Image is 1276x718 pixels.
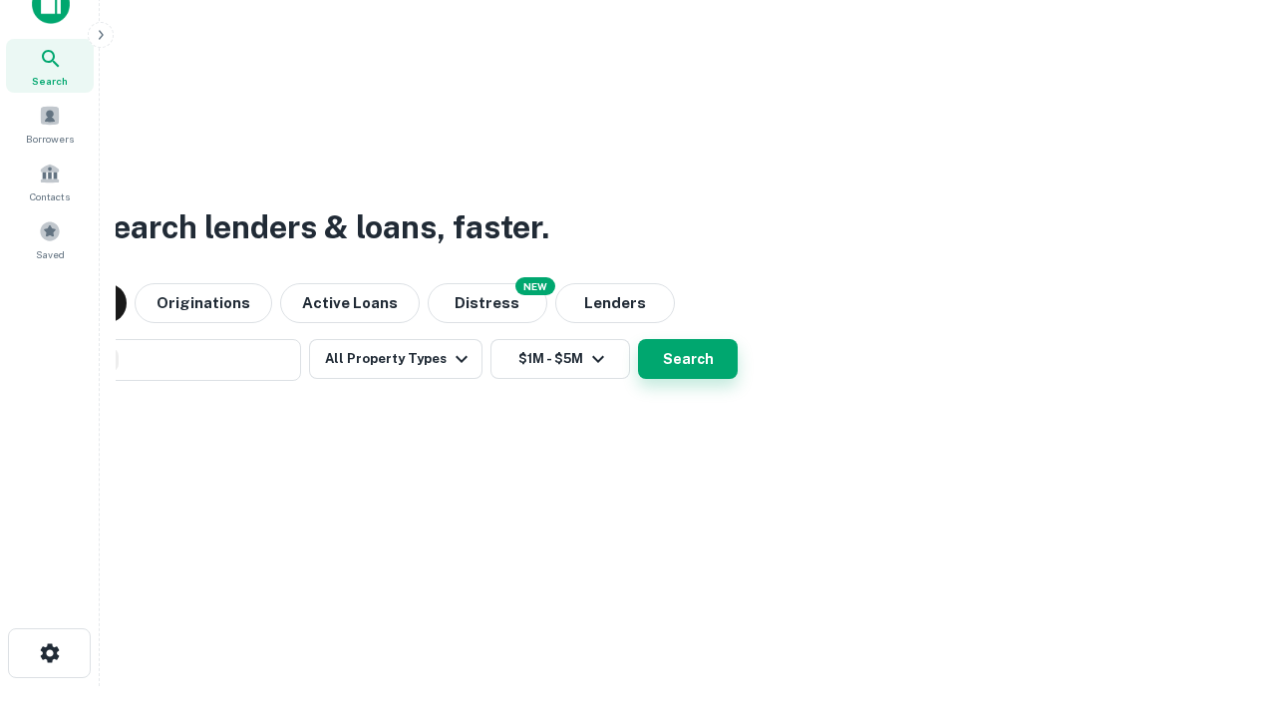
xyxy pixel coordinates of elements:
span: Search [32,73,68,89]
iframe: Chat Widget [1176,558,1276,654]
a: Contacts [6,155,94,208]
a: Saved [6,212,94,266]
div: NEW [515,277,555,295]
h3: Search lenders & loans, faster. [91,203,549,251]
a: Borrowers [6,97,94,151]
span: Borrowers [26,131,74,147]
button: Search [638,339,738,379]
button: Originations [135,283,272,323]
button: Search distressed loans with lien and other non-mortgage details. [428,283,547,323]
a: Search [6,39,94,93]
span: Contacts [30,188,70,204]
button: All Property Types [309,339,482,379]
button: Active Loans [280,283,420,323]
span: Saved [36,246,65,262]
button: Lenders [555,283,675,323]
button: $1M - $5M [490,339,630,379]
